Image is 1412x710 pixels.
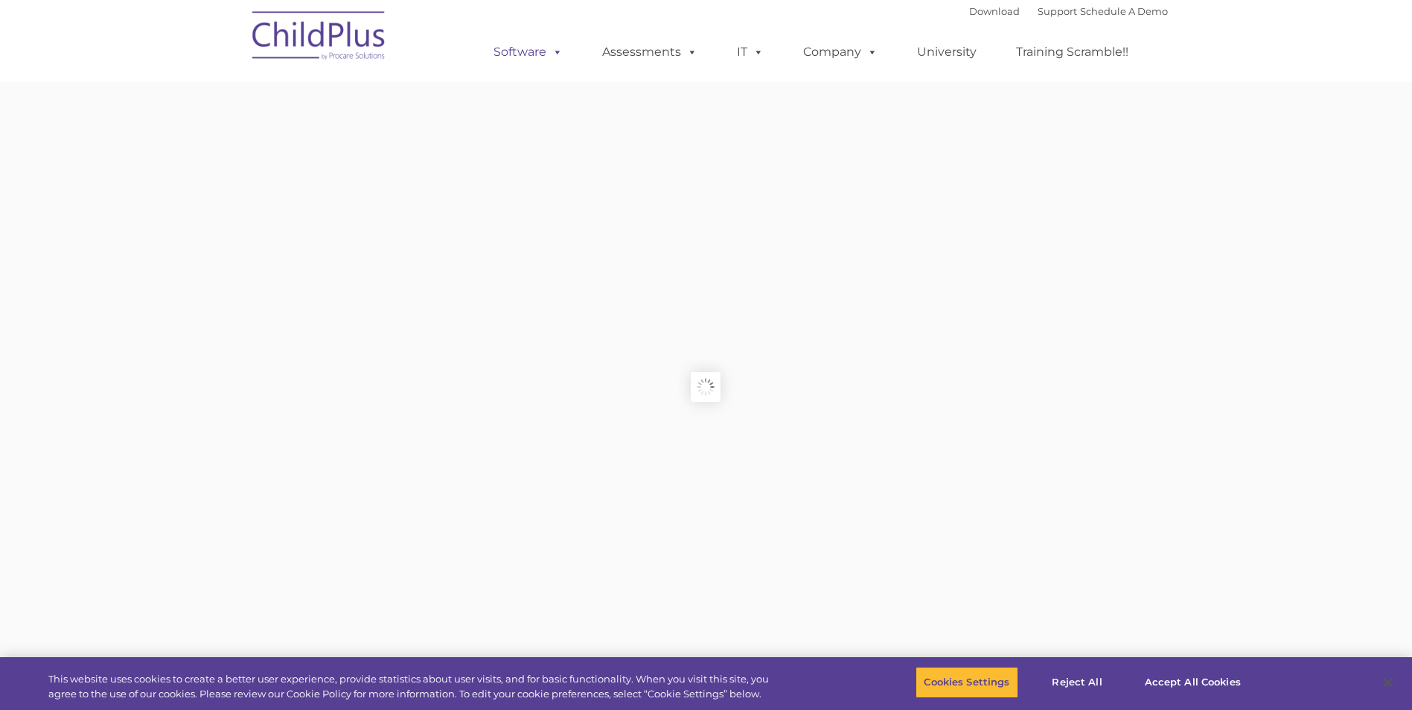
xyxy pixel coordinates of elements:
a: University [902,37,991,67]
button: Cookies Settings [916,667,1018,698]
font: | [969,5,1168,17]
a: Software [479,37,578,67]
a: Assessments [587,37,712,67]
img: ChildPlus by Procare Solutions [245,1,394,75]
a: Download [969,5,1020,17]
button: Accept All Cookies [1137,667,1249,698]
button: Close [1372,666,1405,699]
a: Training Scramble!! [1001,37,1143,67]
div: This website uses cookies to create a better user experience, provide statistics about user visit... [48,672,776,701]
button: Reject All [1031,667,1124,698]
a: Support [1038,5,1077,17]
a: Schedule A Demo [1080,5,1168,17]
a: Company [788,37,892,67]
a: IT [722,37,779,67]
